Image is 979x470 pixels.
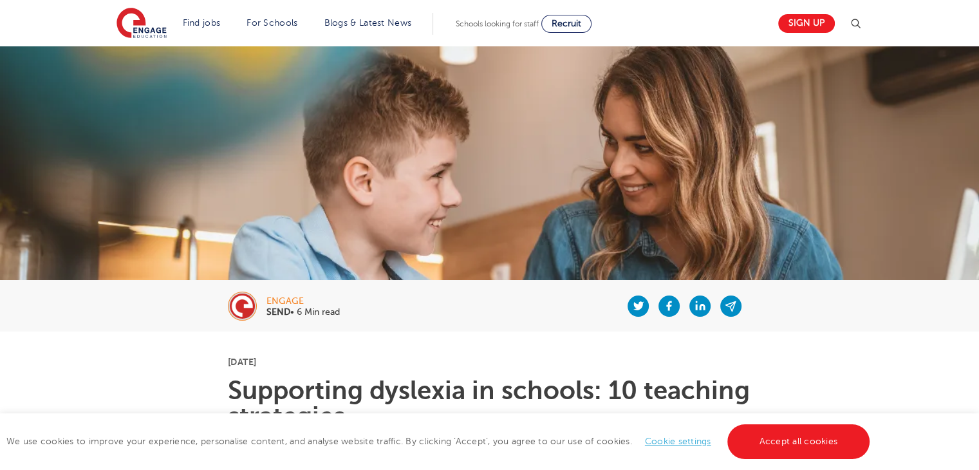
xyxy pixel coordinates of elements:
[266,308,340,317] p: • 6 Min read
[645,437,711,446] a: Cookie settings
[778,14,835,33] a: Sign up
[266,297,340,306] div: engage
[228,378,751,429] h1: Supporting dyslexia in schools: 10 teaching strategies
[324,18,412,28] a: Blogs & Latest News
[247,18,297,28] a: For Schools
[552,19,581,28] span: Recruit
[456,19,539,28] span: Schools looking for staff
[6,437,873,446] span: We use cookies to improve your experience, personalise content, and analyse website traffic. By c...
[727,424,870,459] a: Accept all cookies
[183,18,221,28] a: Find jobs
[266,307,290,317] b: SEND
[117,8,167,40] img: Engage Education
[228,357,751,366] p: [DATE]
[541,15,592,33] a: Recruit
